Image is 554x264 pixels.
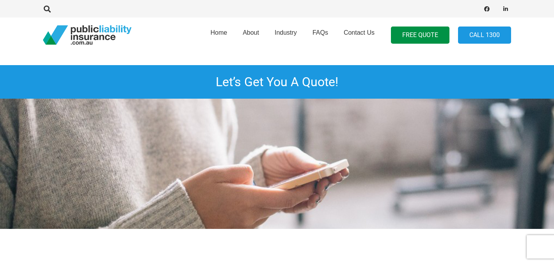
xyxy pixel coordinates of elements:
a: Search [39,5,55,12]
a: FREE QUOTE [391,27,449,44]
a: pli_logotransparent [43,25,131,45]
a: LinkedIn [500,4,511,14]
a: FAQs [305,15,336,55]
a: Home [202,15,235,55]
span: Industry [275,29,297,36]
a: About [235,15,267,55]
a: Industry [267,15,305,55]
a: Contact Us [336,15,382,55]
a: Facebook [481,4,492,14]
span: Home [210,29,227,36]
span: Contact Us [344,29,375,36]
a: Call 1300 [458,27,511,44]
span: About [243,29,259,36]
span: FAQs [313,29,328,36]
